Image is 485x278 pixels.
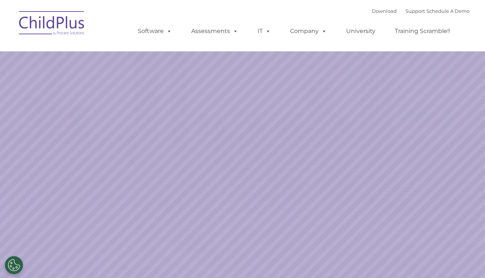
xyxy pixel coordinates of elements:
a: Download [372,8,397,14]
a: Support [406,8,425,14]
a: Company [283,24,334,39]
a: Training Scramble!! [388,24,458,39]
button: Cookies Settings [5,256,23,274]
a: University [339,24,383,39]
a: Schedule A Demo [426,8,470,14]
a: Learn More [330,145,413,167]
a: Assessments [184,24,245,39]
a: IT [250,24,278,39]
a: Software [130,24,179,39]
img: ChildPlus by Procare Solutions [15,6,89,43]
font: | [372,8,470,14]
